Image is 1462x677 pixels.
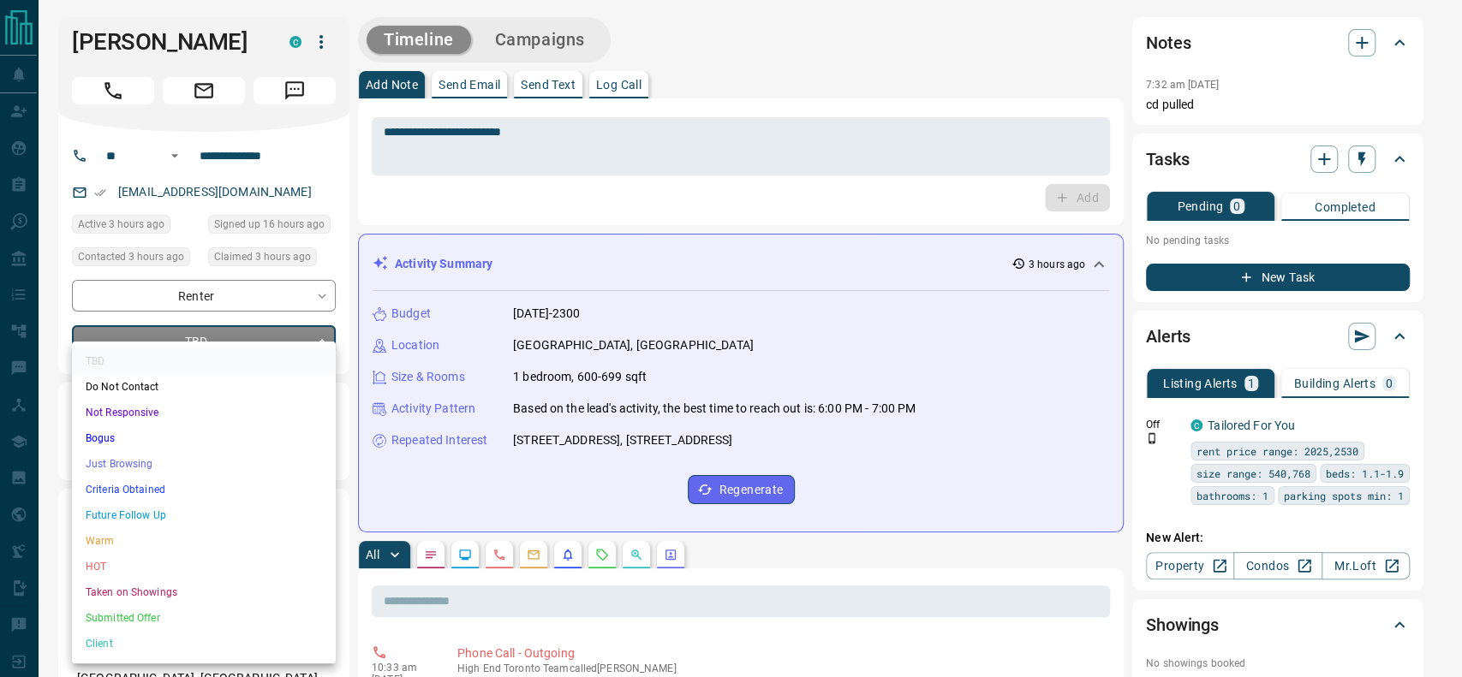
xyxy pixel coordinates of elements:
[72,579,336,605] li: Taken on Showings
[72,631,336,656] li: Client
[72,451,336,477] li: Just Browsing
[72,605,336,631] li: Submitted Offer
[72,554,336,579] li: HOT
[72,400,336,425] li: Not Responsive
[72,528,336,554] li: Warm
[72,477,336,502] li: Criteria Obtained
[72,374,336,400] li: Do Not Contact
[72,502,336,528] li: Future Follow Up
[72,425,336,451] li: Bogus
